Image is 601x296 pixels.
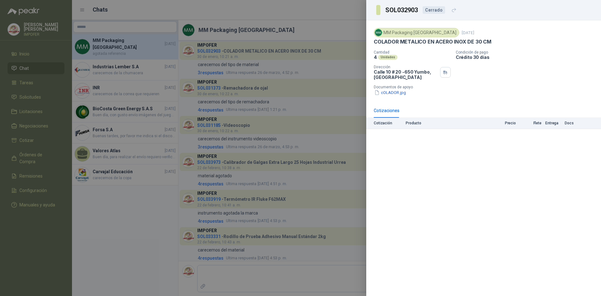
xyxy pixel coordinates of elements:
p: Flete [520,121,542,125]
p: 4 [374,55,377,60]
p: Cotización [374,121,402,125]
p: Condición de pago [456,50,598,55]
p: Calle 10 # 20 -650 Yumbo , [GEOGRAPHIC_DATA] [374,69,438,80]
p: [DATE] [462,30,474,35]
h3: SOL032903 [385,7,419,13]
p: Precio [485,121,516,125]
p: Crédito 30 días [456,55,598,60]
p: Documentos de apoyo [374,85,598,89]
p: Entrega [545,121,561,125]
div: Cotizaciones [374,107,399,114]
div: MM Packaging [GEOGRAPHIC_DATA] [374,28,459,37]
p: Docs [565,121,577,125]
button: cOLADOR.jpg [374,89,407,96]
div: Cerrado [423,6,445,14]
p: COLADOR METALICO EN ACERO INOX DE 30 CM [374,39,491,45]
p: Cantidad [374,50,451,55]
img: Company Logo [375,29,382,36]
p: Dirección [374,65,438,69]
div: Unidades [378,55,398,60]
p: Producto [406,121,481,125]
